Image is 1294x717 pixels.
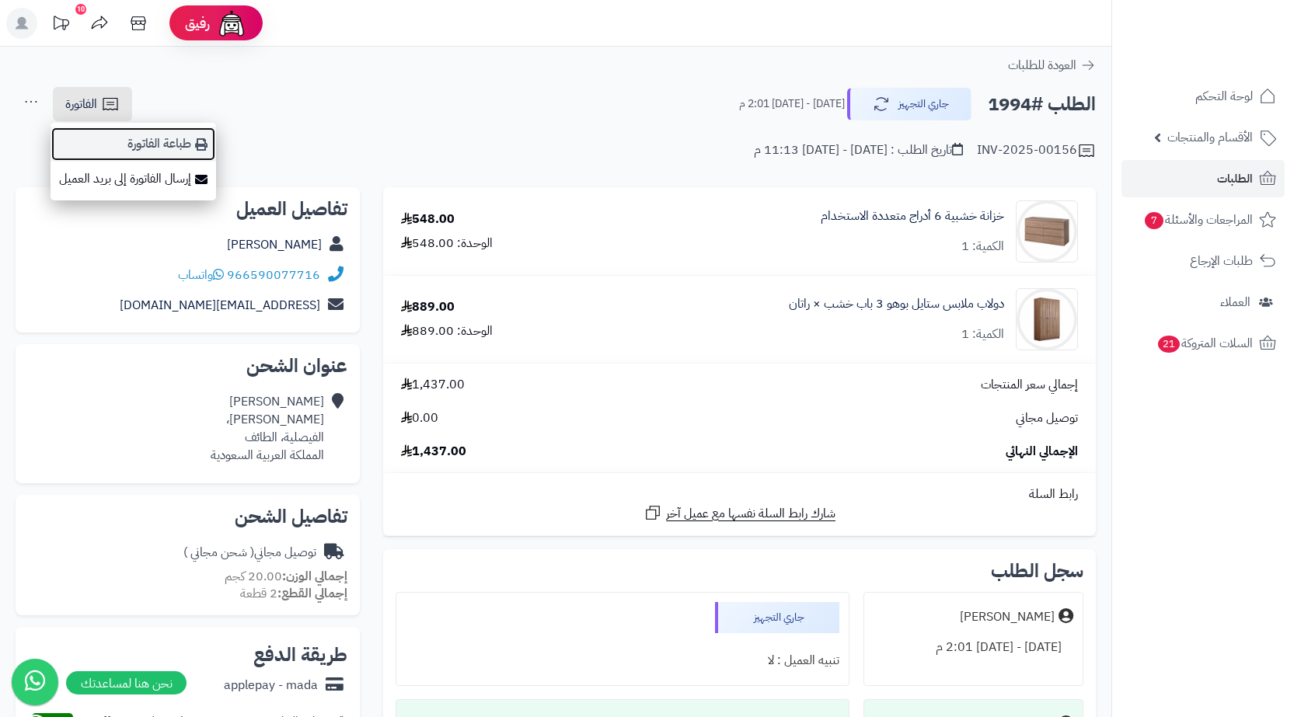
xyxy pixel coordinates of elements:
span: ( شحن مجاني ) [183,543,254,562]
div: توصيل مجاني [183,544,316,562]
div: الكمية: 1 [961,325,1004,343]
span: 1,437.00 [401,443,466,461]
h2: تفاصيل العميل [28,200,347,218]
div: الوحدة: 889.00 [401,322,493,340]
button: جاري التجهيز [847,88,971,120]
div: 548.00 [401,211,455,228]
a: شارك رابط السلة نفسها مع عميل آخر [644,503,835,523]
span: توصيل مجاني [1016,409,1078,427]
span: العودة للطلبات [1008,56,1076,75]
div: الكمية: 1 [961,238,1004,256]
h3: سجل الطلب [991,562,1083,580]
img: 1753602012-110103010038-90x90.jpg [1017,288,1077,350]
span: شارك رابط السلة نفسها مع عميل آخر [666,505,835,523]
div: [DATE] - [DATE] 2:01 م [874,632,1073,663]
h2: طريقة الدفع [253,646,347,664]
a: العودة للطلبات [1008,56,1096,75]
h2: تفاصيل الشحن [28,507,347,526]
div: جاري التجهيز [715,602,839,633]
div: تنبيه العميل : لا [406,646,839,676]
a: إرسال الفاتورة إلى بريد العميل [51,162,216,197]
small: 2 قطعة [240,584,347,603]
a: الفاتورة [53,87,132,121]
span: الطلبات [1217,168,1253,190]
a: [PERSON_NAME] [227,235,322,254]
img: 1752135643-1752058398-1(9)-1000x1000-90x90.jpg [1017,200,1077,263]
div: [PERSON_NAME] [960,608,1055,626]
img: ai-face.png [216,8,247,39]
a: 966590077716 [227,266,320,284]
img: logo-2.png [1188,36,1279,68]
span: الفاتورة [65,95,97,113]
a: خزانة خشبية 6 أدراج متعددة الاستخدام [821,207,1004,225]
div: الوحدة: 548.00 [401,235,493,252]
div: 10 [75,4,86,15]
a: العملاء [1121,284,1285,321]
span: طلبات الإرجاع [1190,250,1253,272]
div: applepay - mada [224,677,318,694]
a: دولاب ملابس ستايل بوهو 3 باب خشب × راتان [789,295,1004,313]
span: 1,437.00 [401,376,465,394]
span: 21 [1158,336,1181,353]
span: 0.00 [401,409,438,427]
span: رفيق [185,14,210,33]
h2: عنوان الشحن [28,357,347,375]
a: المراجعات والأسئلة7 [1121,201,1285,238]
div: رابط السلة [389,486,1090,503]
small: 20.00 كجم [225,567,347,586]
span: المراجعات والأسئلة [1143,209,1253,231]
div: تاريخ الطلب : [DATE] - [DATE] 11:13 م [754,141,963,159]
a: لوحة التحكم [1121,78,1285,115]
span: السلات المتروكة [1156,332,1253,354]
span: الأقسام والمنتجات [1167,127,1253,148]
a: طلبات الإرجاع [1121,242,1285,280]
a: تحديثات المنصة [41,8,80,43]
a: واتساب [178,266,224,284]
span: 7 [1145,212,1164,230]
h2: الطلب #1994 [988,89,1096,120]
div: INV-2025-00156 [977,141,1096,160]
span: إجمالي سعر المنتجات [981,376,1078,394]
a: [EMAIL_ADDRESS][DOMAIN_NAME] [120,296,320,315]
small: [DATE] - [DATE] 2:01 م [739,96,845,112]
a: الطلبات [1121,160,1285,197]
span: لوحة التحكم [1195,85,1253,107]
a: طباعة الفاتورة [51,127,216,162]
strong: إجمالي الوزن: [282,567,347,586]
span: العملاء [1220,291,1250,313]
a: السلات المتروكة21 [1121,325,1285,362]
span: الإجمالي النهائي [1006,443,1078,461]
strong: إجمالي القطع: [277,584,347,603]
div: [PERSON_NAME] [PERSON_NAME]، الفيصلية، الطائف المملكة العربية السعودية [211,393,324,464]
div: 889.00 [401,298,455,316]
